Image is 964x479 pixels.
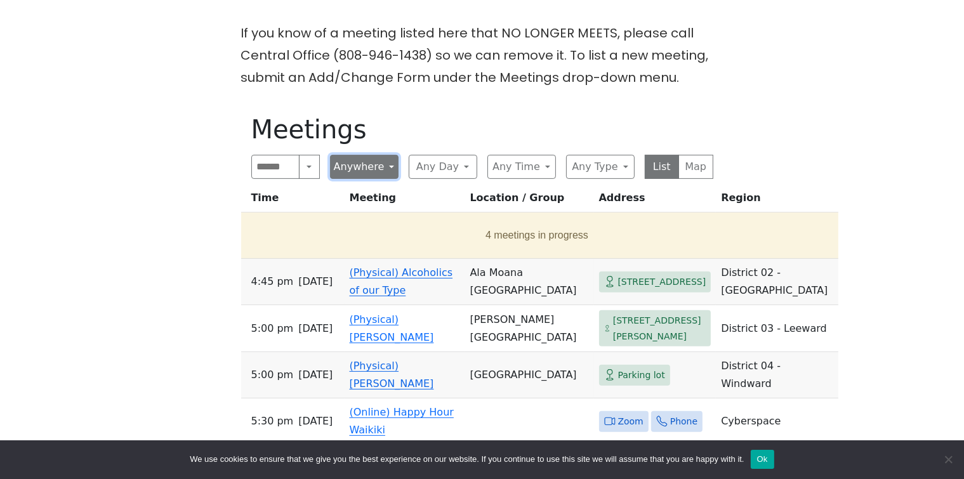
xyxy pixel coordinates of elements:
span: 5:00 PM [251,320,294,338]
td: District 02 - [GEOGRAPHIC_DATA] [716,259,838,305]
button: Any Day [409,155,477,179]
th: Location / Group [465,189,594,213]
td: [GEOGRAPHIC_DATA] [465,352,594,398]
button: Anywhere [330,155,399,179]
button: Map [678,155,713,179]
a: (Physical) [PERSON_NAME] [350,313,434,343]
td: District 04 - Windward [716,352,838,398]
span: Parking lot [618,367,665,383]
th: Time [241,189,345,213]
span: 4:45 PM [251,273,294,291]
td: Cyberspace [716,398,838,445]
span: Zoom [618,414,644,430]
a: (Physical) [PERSON_NAME] [350,360,434,390]
span: [STREET_ADDRESS] [618,274,706,290]
td: District 03 - Leeward [716,305,838,352]
button: Ok [751,450,774,469]
button: Any Type [566,155,635,179]
input: Search [251,155,300,179]
span: [DATE] [298,366,333,384]
span: We use cookies to ensure that we give you the best experience on our website. If you continue to ... [190,453,744,466]
span: 5:30 PM [251,412,294,430]
span: [DATE] [298,320,333,338]
td: [PERSON_NAME][GEOGRAPHIC_DATA] [465,305,594,352]
a: (Online) Happy Hour Waikiki [350,406,454,436]
button: Any Time [487,155,556,179]
td: Ala Moana [GEOGRAPHIC_DATA] [465,259,594,305]
a: (Physical) Alcoholics of our Type [350,266,453,296]
th: Address [594,189,716,213]
span: [DATE] [298,273,333,291]
button: Search [299,155,319,179]
h1: Meetings [251,114,713,145]
button: 4 meetings in progress [246,218,828,253]
span: [DATE] [298,412,333,430]
span: Phone [670,414,697,430]
th: Meeting [345,189,465,213]
span: No [942,453,954,466]
p: If you know of a meeting listed here that NO LONGER MEETS, please call Central Office (808-946-14... [241,22,723,89]
span: 5:00 PM [251,366,294,384]
button: List [645,155,680,179]
span: [STREET_ADDRESS][PERSON_NAME] [613,313,706,344]
th: Region [716,189,838,213]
